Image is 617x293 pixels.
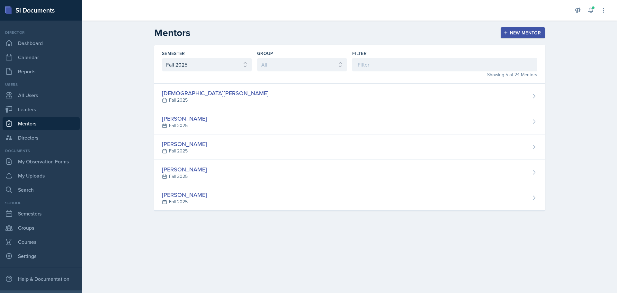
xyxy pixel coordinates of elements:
[162,140,207,148] div: [PERSON_NAME]
[3,183,80,196] a: Search
[3,200,80,206] div: School
[162,122,207,129] div: Fall 2025
[3,89,80,102] a: All Users
[162,165,207,174] div: [PERSON_NAME]
[3,250,80,262] a: Settings
[352,71,537,78] div: Showing 5 of 24 Mentors
[3,148,80,154] div: Documents
[3,117,80,130] a: Mentors
[3,82,80,87] div: Users
[3,65,80,78] a: Reports
[257,50,273,57] label: Group
[3,51,80,64] a: Calendar
[162,97,269,104] div: Fall 2025
[162,173,207,180] div: Fall 2025
[352,50,367,57] label: Filter
[154,109,545,134] a: [PERSON_NAME] Fall 2025
[162,190,207,199] div: [PERSON_NAME]
[352,58,537,71] input: Filter
[162,50,185,57] label: Semester
[3,235,80,248] a: Courses
[162,89,269,97] div: [DEMOGRAPHIC_DATA][PERSON_NAME]
[3,155,80,168] a: My Observation Forms
[162,114,207,123] div: [PERSON_NAME]
[154,134,545,160] a: [PERSON_NAME] Fall 2025
[3,103,80,116] a: Leaders
[154,185,545,211] a: [PERSON_NAME] Fall 2025
[3,131,80,144] a: Directors
[154,84,545,109] a: [DEMOGRAPHIC_DATA][PERSON_NAME] Fall 2025
[162,148,207,154] div: Fall 2025
[154,160,545,185] a: [PERSON_NAME] Fall 2025
[162,198,207,205] div: Fall 2025
[154,27,190,39] h2: Mentors
[3,37,80,50] a: Dashboard
[3,30,80,35] div: Director
[3,221,80,234] a: Groups
[505,30,541,35] div: New Mentor
[3,169,80,182] a: My Uploads
[3,207,80,220] a: Semesters
[3,272,80,285] div: Help & Documentation
[501,27,545,38] button: New Mentor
